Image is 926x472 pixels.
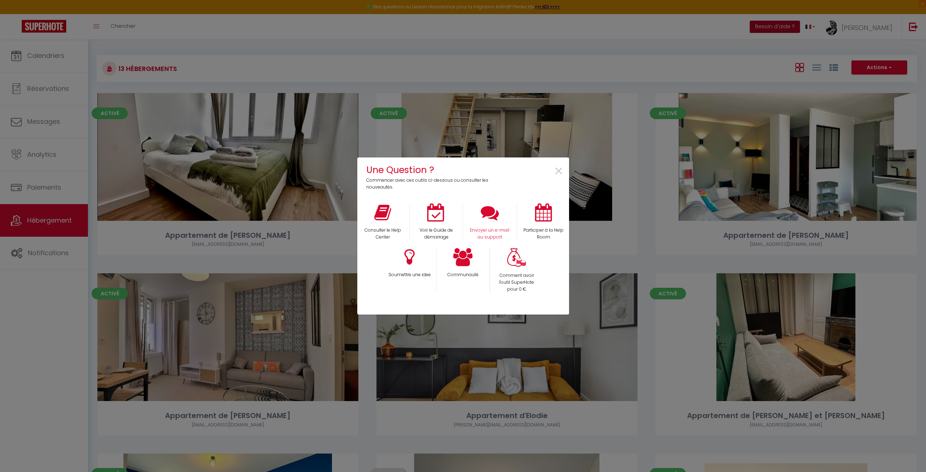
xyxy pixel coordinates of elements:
[387,271,432,278] p: Soumettre une idee
[495,272,539,293] p: Comment avoir l'outil SuperHote pour 0 €
[414,227,458,241] p: Voir le Guide de démarrage
[366,177,493,191] p: Commencer avec ces outils ci-dessous ou consulter les nouveautés.
[522,227,565,241] p: Participer à la Help Room
[366,163,493,177] h4: Une Question ?
[361,227,405,241] p: Consulter le Help Center
[554,160,564,183] span: ×
[554,163,564,180] button: Close
[441,271,485,278] p: Communauté
[507,248,526,267] img: Money bag
[468,227,512,241] p: Envoyer un e-mail au support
